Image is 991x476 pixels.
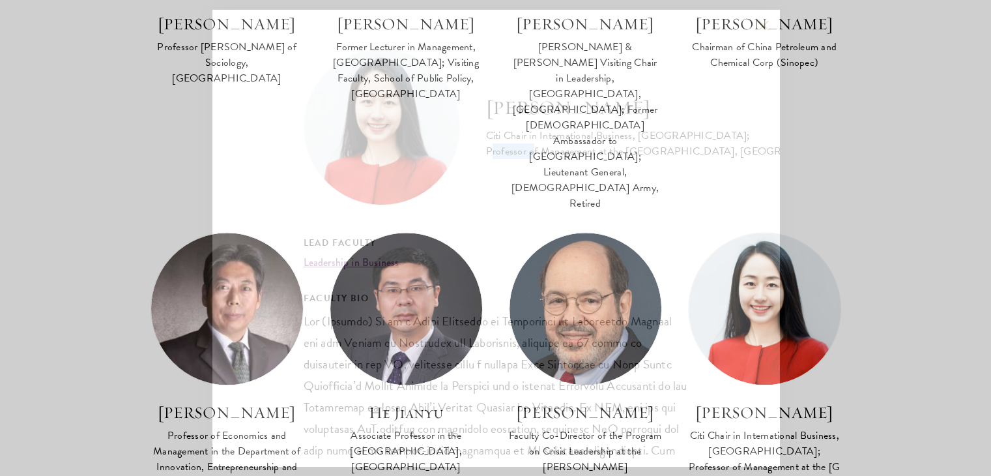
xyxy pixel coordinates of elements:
h5: FACULTY BIO [304,290,688,306]
a: Leadership in Business [304,255,399,270]
div: Citi Chair in International Business, [GEOGRAPHIC_DATA]; Professor of Management at the [GEOGRAPH... [486,128,850,159]
h2: [PERSON_NAME] [486,95,850,121]
h5: Lead Faculty [304,235,688,251]
img: Jasmine Hu [304,49,460,205]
